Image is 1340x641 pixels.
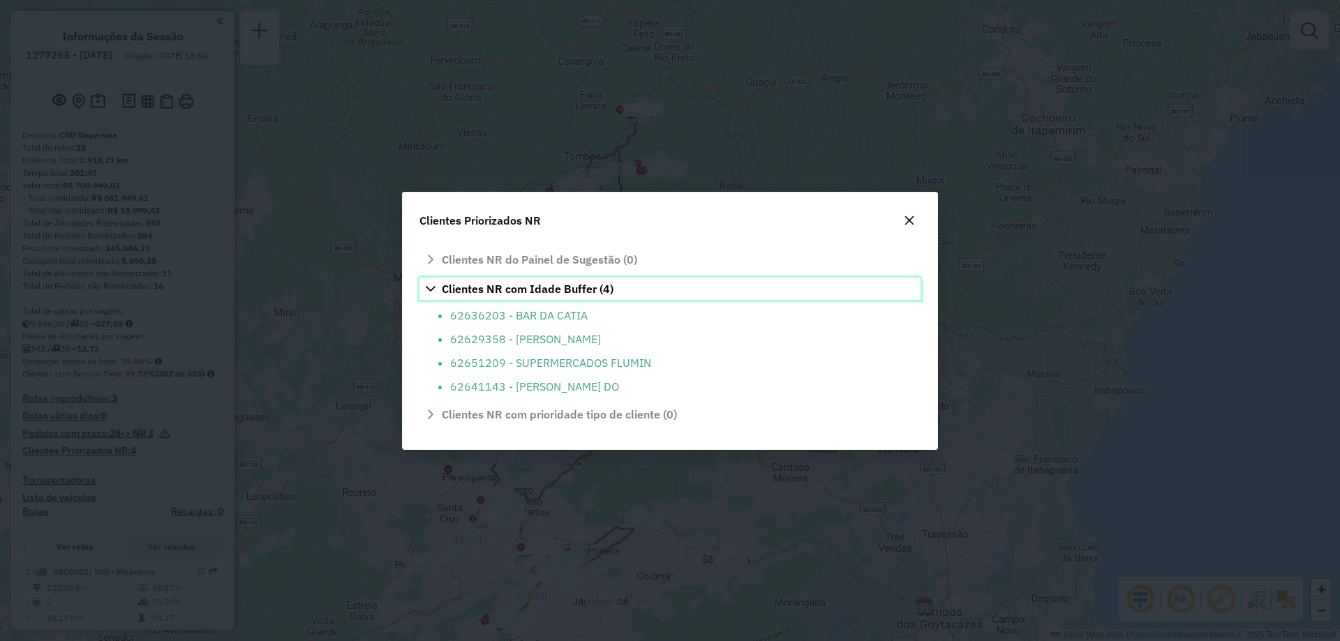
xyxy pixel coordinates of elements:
span: Clientes NR com Idade Buffer (4) [442,283,613,294]
li: 62629358 - [PERSON_NAME] [450,331,912,347]
li: 62636203 - BAR DA CATIA [450,307,912,324]
span: Clientes Priorizados NR [419,212,541,229]
li: 62641143 - [PERSON_NAME] DO [450,378,912,395]
li: 62651209 - SUPERMERCADOS FLUMIN [450,354,912,371]
a: Clientes NR com Idade Buffer (4) [419,278,921,300]
a: 62629358 - [PERSON_NAME] [419,331,921,350]
a: 62651209 - SUPERMERCADOS FLUMIN [419,354,921,374]
div: Clientes NR com Idade Buffer (4) [419,303,921,398]
a: 62636203 - BAR DA CATIA [419,307,921,326]
a: 62641143 - [PERSON_NAME] DO [419,378,921,398]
